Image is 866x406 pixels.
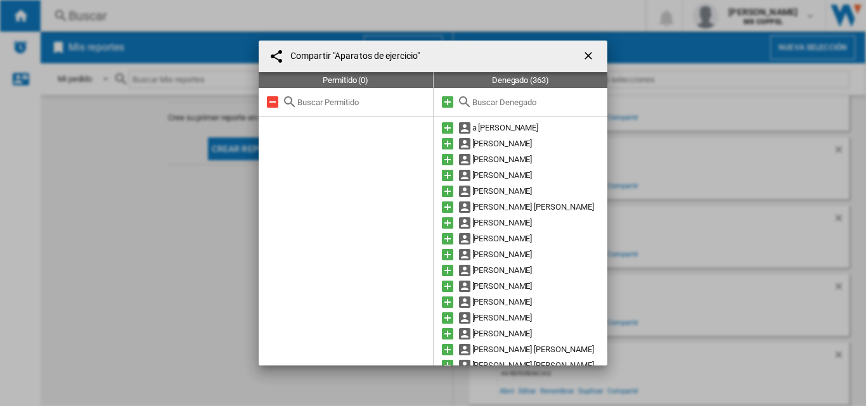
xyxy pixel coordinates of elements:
md-icon: Añadir todos [440,94,455,110]
div: Permitido (0) [259,72,433,88]
div: [PERSON_NAME] [472,294,608,310]
ng-md-icon: getI18NText('BUTTONS.CLOSE_DIALOG') [582,49,597,65]
div: [PERSON_NAME] [472,183,608,199]
input: Buscar Denegado [472,98,602,107]
div: a [PERSON_NAME] [472,120,608,136]
button: getI18NText('BUTTONS.CLOSE_DIALOG') [577,44,602,69]
input: Buscar Permitido [297,98,427,107]
md-icon: Quitar todo [265,94,280,110]
div: [PERSON_NAME] [472,136,608,151]
div: [PERSON_NAME] [PERSON_NAME] [472,357,608,373]
div: [PERSON_NAME] [472,231,608,246]
div: [PERSON_NAME] [472,278,608,294]
div: [PERSON_NAME] [PERSON_NAME] [472,199,608,215]
div: Denegado (363) [434,72,608,88]
div: [PERSON_NAME] [472,262,608,278]
div: [PERSON_NAME] [PERSON_NAME] [472,341,608,357]
div: [PERSON_NAME] [472,151,608,167]
div: [PERSON_NAME] [472,167,608,183]
h4: Compartir "Aparatos de ejercicio" [284,50,420,63]
div: [PERSON_NAME] [472,215,608,231]
div: [PERSON_NAME] [472,310,608,326]
div: [PERSON_NAME] [472,246,608,262]
div: [PERSON_NAME] [472,326,608,341]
